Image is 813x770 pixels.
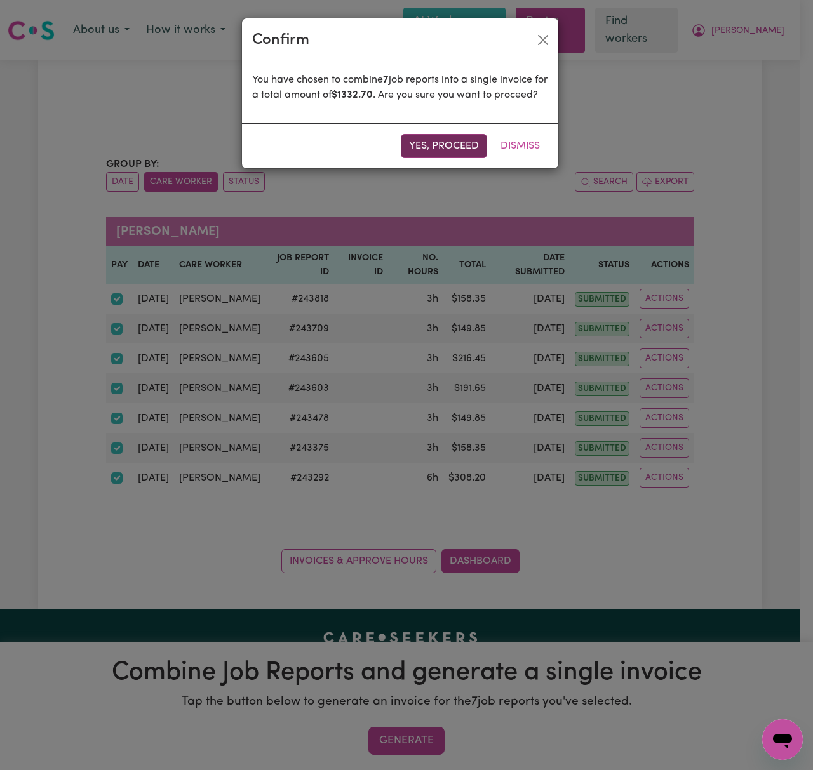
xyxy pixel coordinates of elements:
iframe: Button to launch messaging window [762,719,803,760]
span: You have chosen to combine job reports into a single invoice for a total amount of . Are you sure... [252,75,548,100]
b: 7 [383,75,389,85]
b: $ 1332.70 [332,90,373,100]
button: Close [533,30,553,50]
div: Confirm [252,29,309,51]
button: Yes, proceed [401,134,487,158]
button: Dismiss [492,134,548,158]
